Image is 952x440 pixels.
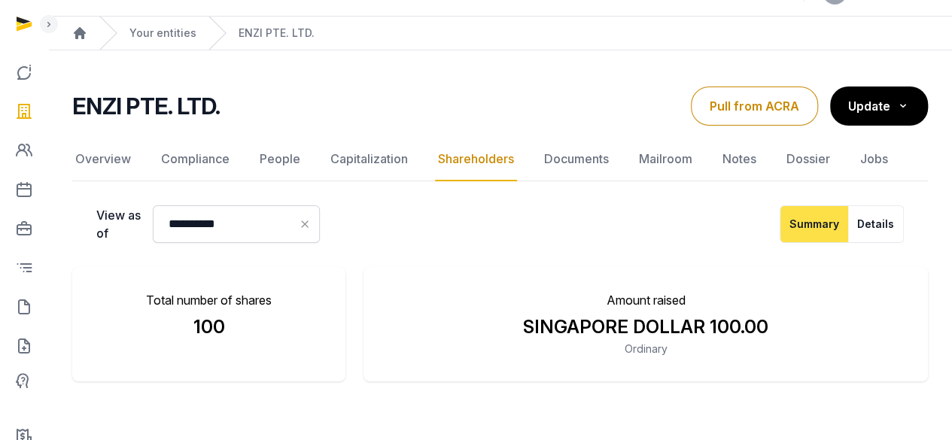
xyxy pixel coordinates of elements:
button: Details [848,205,904,243]
button: Summary [780,205,849,243]
a: Overview [72,138,134,181]
p: Amount raised [388,291,904,309]
a: Notes [719,138,759,181]
a: Documents [541,138,612,181]
a: Mailroom [636,138,695,181]
nav: Tabs [72,138,928,181]
span: Ordinary [625,342,668,355]
a: Shareholders [435,138,517,181]
h2: ENZI PTE. LTD. [72,93,221,120]
button: Update [830,86,928,126]
nav: Breadcrumb [48,17,952,50]
a: Jobs [857,138,891,181]
a: Dossier [783,138,833,181]
button: Pull from ACRA [691,86,818,126]
a: Your entities [129,26,196,41]
div: 100 [96,315,321,339]
p: Total number of shares [96,291,321,309]
span: SINGAPORE DOLLAR 100.00 [523,316,768,338]
span: Update [848,99,890,114]
label: View as of [96,206,141,242]
a: ENZI PTE. LTD. [239,26,315,41]
input: Datepicker input [153,205,320,243]
a: Compliance [158,138,233,181]
a: Capitalization [327,138,411,181]
a: People [257,138,303,181]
